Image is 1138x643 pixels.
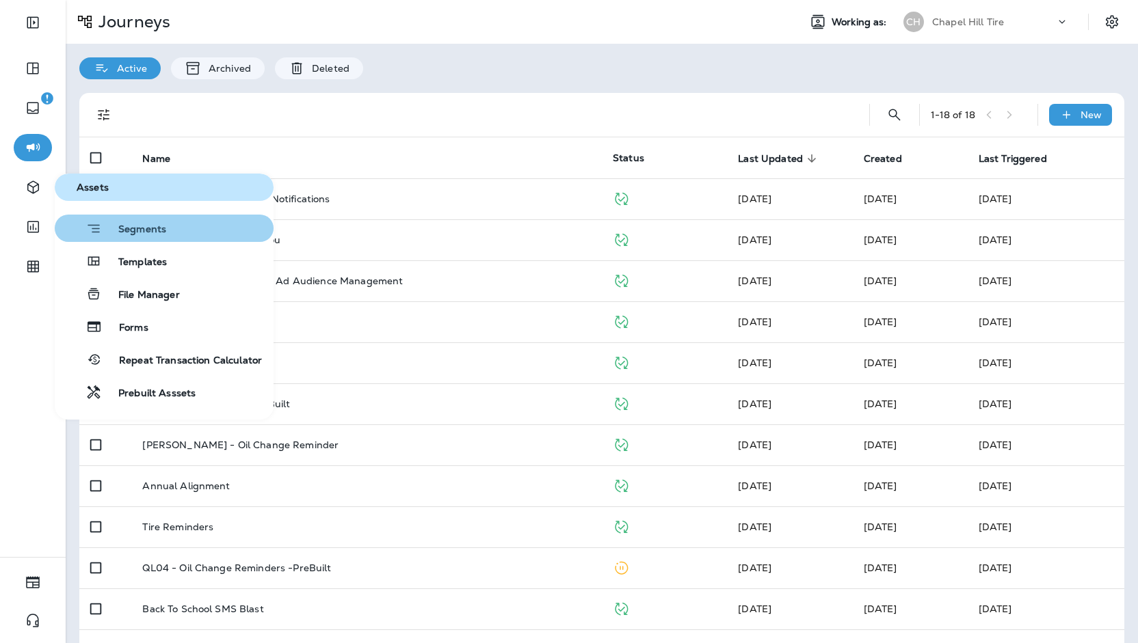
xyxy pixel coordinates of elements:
span: Developer Integrations [738,275,771,287]
span: Templates [102,256,167,269]
button: Settings [1100,10,1124,34]
span: Published [613,273,630,286]
button: Forms [55,313,274,340]
button: Repeat Transaction Calculator [55,346,274,373]
td: [DATE] [968,465,1124,506]
button: Templates [55,247,274,275]
p: Annual Alignment [142,480,230,491]
span: Last Triggered [979,153,1047,165]
span: Published [613,232,630,245]
td: [DATE] [968,424,1124,465]
span: Published [613,601,630,614]
td: [DATE] [968,547,1124,588]
td: [DATE] [968,342,1124,383]
p: Back To School SMS Blast [142,603,263,614]
span: Created [864,153,902,165]
span: J-P Scoville [864,480,897,492]
button: Prebuilt Asssets [55,379,274,406]
span: Zachary Nottke [864,439,897,451]
span: Developer Integrations [738,234,771,246]
div: CH [903,12,924,32]
span: Last Updated [738,153,803,165]
div: 1 - 18 of 18 [931,109,975,120]
span: J-P Scoville [864,316,897,328]
span: Published [613,191,630,204]
span: J-P Scoville [864,357,897,369]
span: J-P Scoville [864,193,897,205]
p: QL04 - Oil Change Reminders -PreBuilt [142,562,331,573]
span: J-P Scoville [864,521,897,533]
p: Chapel Hill Tire [932,16,1004,27]
button: File Manager [55,280,274,307]
span: J-P Scoville [864,398,897,410]
span: Working as: [832,16,890,28]
td: [DATE] [968,219,1124,260]
span: Forms [103,322,148,335]
span: Zachary Nottke [738,603,771,615]
p: Tire Reminders [142,521,213,532]
span: Name [142,153,170,165]
span: J-P Scoville [738,398,771,410]
td: [DATE] [968,260,1124,301]
span: Zachary Nottke [738,439,771,451]
span: Published [613,478,630,491]
span: J-P Scoville [864,275,897,287]
span: Paused [613,560,630,573]
p: Deleted [305,63,349,74]
span: Segments [102,223,166,237]
span: Published [613,355,630,368]
span: File Manager [102,289,180,302]
td: [DATE] [968,178,1124,219]
td: [DATE] [968,588,1124,629]
p: [PERSON_NAME] - Oil Change Reminder [142,439,339,450]
p: Active [110,63,147,74]
td: [DATE] [968,301,1124,342]
span: Frank Carreno [864,234,897,246]
button: Segments [55,215,274,242]
p: Journeys [93,12,170,32]
p: Archived [202,63,251,74]
button: Expand Sidebar [14,9,52,36]
span: Published [613,437,630,450]
td: [DATE] [968,506,1124,547]
button: Search Journeys [881,101,908,128]
span: Repeat Transaction Calculator [103,355,262,368]
span: J-P Scoville [738,480,771,492]
p: New [1081,109,1102,120]
span: Prebuilt Asssets [102,387,196,400]
span: Zachary Nottke [738,562,771,574]
span: J-P Scoville [738,193,771,205]
span: Published [613,314,630,327]
span: J-P Scoville [738,521,771,533]
span: Published [613,519,630,532]
button: Assets [55,174,274,201]
span: Status [613,152,644,164]
span: J-P Scoville [738,357,771,369]
span: Zachary Nottke [864,603,897,615]
span: Developer Integrations [738,316,771,328]
td: [DATE] [968,383,1124,424]
span: Jason Munk [864,562,897,574]
span: Assets [60,182,268,193]
button: Filters [90,101,118,128]
span: Published [613,396,630,409]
